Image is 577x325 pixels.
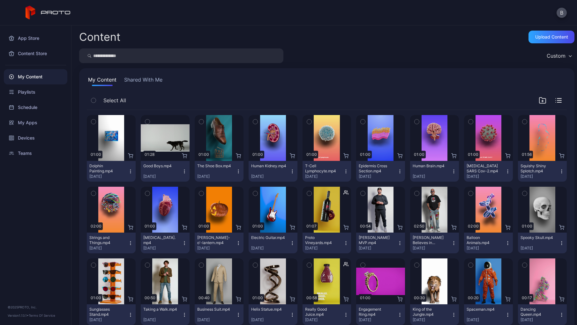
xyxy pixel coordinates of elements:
button: King of the Jungle.mp4[DATE] [410,304,459,325]
button: Really Good Juice.mp4[DATE] [303,304,351,325]
div: [DATE] [143,317,182,322]
div: Helix Statue.mp4 [251,307,286,312]
div: Human Heart.mp4 [143,235,178,245]
span: Select All [103,97,126,104]
a: Devices [4,130,67,146]
div: T-Cell Lymphocyte.mp4 [305,163,340,174]
div: Covid-19 SARS Cov-2.mp4 [467,163,502,174]
button: [MEDICAL_DATA].mp4[DATE] [141,233,190,253]
button: Electric Guitar.mp4[DATE] [249,233,297,253]
button: Custom [543,48,574,63]
button: Good Boys.mp4[DATE] [141,161,190,182]
div: Epidermis Cross Section.mp4 [359,163,394,174]
button: Upload Content [528,31,574,43]
div: [DATE] [305,174,344,179]
button: Helix Statue.mp4[DATE] [249,304,297,325]
button: B [557,8,567,18]
div: [DATE] [143,246,182,251]
button: Epidermis Cross Section.mp4[DATE] [356,161,405,182]
button: Sunglasses Stand.mp4[DATE] [87,304,136,325]
div: Teams [4,146,67,161]
div: Human Kidney.mp4 [251,163,286,169]
span: Version 1.13.1 • [8,314,29,317]
div: Engagement Ring.mp4 [359,307,394,317]
div: [DATE] [521,246,559,251]
button: Human Brain.mp4[DATE] [410,161,459,182]
div: Upload Content [535,34,568,40]
div: [DATE] [143,174,182,179]
div: [DATE] [305,317,344,322]
button: Proto Vineyards.mp4[DATE] [303,233,351,253]
div: [DATE] [413,317,451,322]
div: [DATE] [413,246,451,251]
div: [DATE] [467,174,505,179]
div: [DATE] [197,174,236,179]
div: [DATE] [89,317,128,322]
div: Dancing Queen.mp4 [521,307,556,317]
button: Strings and Things.mp4[DATE] [87,233,136,253]
div: Balloon Animals.mp4 [467,235,502,245]
div: Sunglasses Stand.mp4 [89,307,124,317]
div: Spooky Skull.mp4 [521,235,556,240]
div: [DATE] [305,246,344,251]
button: [PERSON_NAME] Believes in Proto.mp4[DATE] [410,233,459,253]
button: Balloon Animals.mp4[DATE] [464,233,513,253]
button: T-Cell Lymphocyte.mp4[DATE] [303,161,351,182]
button: Dolphin Painting.mp4[DATE] [87,161,136,182]
button: [MEDICAL_DATA] SARS Cov-2.mp4[DATE] [464,161,513,182]
div: [DATE] [251,246,290,251]
button: My Content [87,76,118,86]
div: [DATE] [413,174,451,179]
a: My Apps [4,115,67,130]
button: Human Kidney.mp4[DATE] [249,161,297,182]
div: [DATE] [467,317,505,322]
div: [DATE] [521,317,559,322]
div: Strings and Things.mp4 [89,235,124,245]
div: [DATE] [251,317,290,322]
button: Shared With Me [123,76,164,86]
div: Custom [547,53,566,59]
a: Playlists [4,84,67,100]
button: Spooky Skull.mp4[DATE] [518,233,567,253]
div: [DATE] [521,174,559,179]
button: Spaceman.mp4[DATE] [464,304,513,325]
a: App Store [4,31,67,46]
div: [DATE] [359,246,397,251]
div: Albert Pujols MVP.mp4 [359,235,394,245]
div: Dolphin Painting.mp4 [89,163,124,174]
div: Taking a Walk.mp4 [143,307,178,312]
div: [DATE] [359,174,397,179]
button: Business Suit.mp4[DATE] [195,304,244,325]
button: [PERSON_NAME] MVP.mp4[DATE] [356,233,405,253]
div: [DATE] [359,317,397,322]
div: Human Brain.mp4 [413,163,448,169]
a: Terms Of Service [29,314,55,317]
div: Proto Vineyards.mp4 [305,235,340,245]
a: My Content [4,69,67,84]
button: The Shoe Box.mp4[DATE] [195,161,244,182]
div: Jack-o'-lantern.mp4 [197,235,232,245]
button: [PERSON_NAME]-o'-lantern.mp4[DATE] [195,233,244,253]
button: Taking a Walk.mp4[DATE] [141,304,190,325]
div: Electric Guitar.mp4 [251,235,286,240]
div: [DATE] [89,174,128,179]
div: The Shoe Box.mp4 [197,163,232,169]
div: [DATE] [197,317,236,322]
button: Squishy Shiny Splotch.mp4[DATE] [518,161,567,182]
div: Content [79,32,120,42]
div: [DATE] [251,174,290,179]
div: King of the Jungle.mp4 [413,307,448,317]
div: Howie Mandel Believes in Proto.mp4 [413,235,448,245]
div: Squishy Shiny Splotch.mp4 [521,163,556,174]
div: Spaceman.mp4 [467,307,502,312]
div: Content Store [4,46,67,61]
div: © 2025 PROTO, Inc. [8,305,64,310]
div: Business Suit.mp4 [197,307,232,312]
a: Schedule [4,100,67,115]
